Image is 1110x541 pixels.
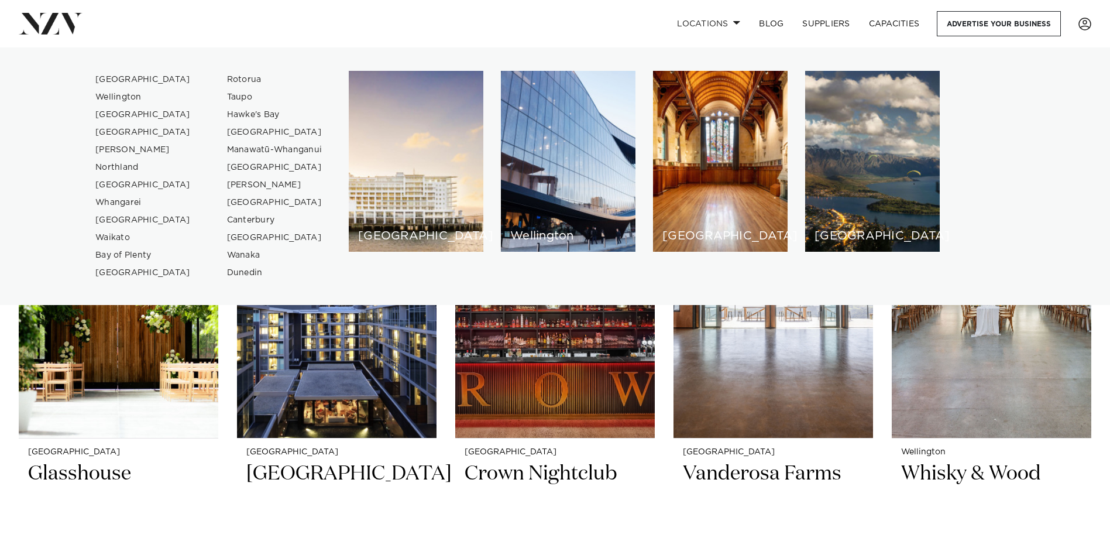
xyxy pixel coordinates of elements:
small: [GEOGRAPHIC_DATA] [28,448,209,457]
a: Wanaka [218,246,332,264]
a: [GEOGRAPHIC_DATA] [218,124,332,141]
a: [GEOGRAPHIC_DATA] [86,211,200,229]
h6: [GEOGRAPHIC_DATA] [662,230,778,242]
a: BLOG [750,11,793,36]
a: Advertise your business [937,11,1061,36]
h2: Glasshouse [28,461,209,540]
a: Queenstown venues [GEOGRAPHIC_DATA] [805,71,940,252]
a: Whangarei [86,194,200,211]
h6: [GEOGRAPHIC_DATA] [815,230,930,242]
h6: Wellington [510,230,626,242]
a: [GEOGRAPHIC_DATA] [86,176,200,194]
a: Wellington venues Wellington [501,71,635,252]
a: Wellington [86,88,200,106]
a: [GEOGRAPHIC_DATA] [86,71,200,88]
img: nzv-logo.png [19,13,83,34]
a: [GEOGRAPHIC_DATA] [86,264,200,282]
h6: [GEOGRAPHIC_DATA] [358,230,474,242]
a: Locations [668,11,750,36]
a: Northland [86,159,200,176]
a: [PERSON_NAME] [86,141,200,159]
a: [GEOGRAPHIC_DATA] [218,159,332,176]
a: Rotorua [218,71,332,88]
a: Canterbury [218,211,332,229]
a: [GEOGRAPHIC_DATA] [86,124,200,141]
h2: Crown Nightclub [465,461,645,540]
h2: Whisky & Wood [901,461,1082,540]
a: [GEOGRAPHIC_DATA] [218,194,332,211]
a: Taupo [218,88,332,106]
a: Capacities [860,11,929,36]
a: Manawatū-Whanganui [218,141,332,159]
a: Christchurch venues [GEOGRAPHIC_DATA] [653,71,788,252]
a: SUPPLIERS [793,11,859,36]
a: Auckland venues [GEOGRAPHIC_DATA] [349,71,483,252]
a: [GEOGRAPHIC_DATA] [218,229,332,246]
a: Waikato [86,229,200,246]
h2: [GEOGRAPHIC_DATA] [246,461,427,540]
small: [GEOGRAPHIC_DATA] [246,448,427,457]
a: [PERSON_NAME] [218,176,332,194]
small: [GEOGRAPHIC_DATA] [465,448,645,457]
a: Bay of Plenty [86,246,200,264]
a: [GEOGRAPHIC_DATA] [86,106,200,124]
a: Dunedin [218,264,332,282]
small: [GEOGRAPHIC_DATA] [683,448,864,457]
small: Wellington [901,448,1082,457]
a: Hawke's Bay [218,106,332,124]
h2: Vanderosa Farms [683,461,864,540]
